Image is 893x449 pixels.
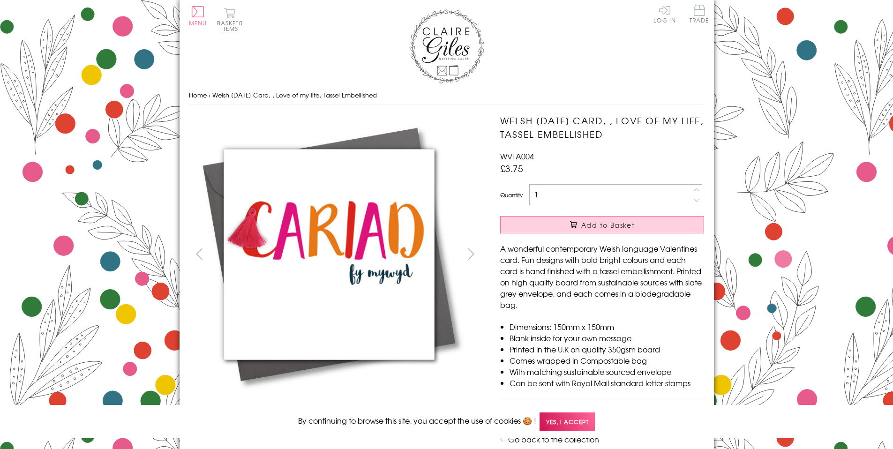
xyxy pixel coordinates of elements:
li: With matching sustainable sourced envelope [510,366,704,377]
span: WVTA004 [500,150,534,162]
img: Welsh Valentine's Day Card, , Love of my life, Tassel Embellished [188,114,470,395]
li: Dimensions: 150mm x 150mm [510,321,704,332]
p: A wonderful contemporary Welsh language Valentines card. Fun designs with bold bright colours and... [500,243,704,310]
li: Comes wrapped in Compostable bag [510,355,704,366]
img: Claire Giles Greetings Cards [409,9,484,83]
li: Blank inside for your own message [510,332,704,344]
a: Trade [690,5,709,25]
span: Yes, I accept [540,412,595,431]
li: Can be sent with Royal Mail standard letter stamps [510,377,704,389]
button: Basket0 items [217,7,243,31]
label: Quantity [500,191,523,199]
span: £3.75 [500,162,523,175]
span: Menu [189,19,207,27]
button: Add to Basket [500,216,704,233]
span: Trade [690,5,709,23]
nav: breadcrumbs [189,86,705,105]
button: next [460,243,481,264]
button: Menu [189,6,207,26]
span: Welsh [DATE] Card, , Love of my life, Tassel Embellished [212,90,377,99]
a: Go back to the collection [508,434,599,445]
a: Home [189,90,207,99]
span: Add to Basket [581,220,635,230]
img: Welsh Valentine's Day Card, , Love of my life, Tassel Embellished [481,114,763,395]
h1: Welsh [DATE] Card, , Love of my life, Tassel Embellished [500,114,704,141]
button: prev [189,243,210,264]
li: Printed in the U.K on quality 350gsm board [510,344,704,355]
span: › [209,90,210,99]
a: Log In [653,5,676,23]
span: 0 items [221,19,243,33]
